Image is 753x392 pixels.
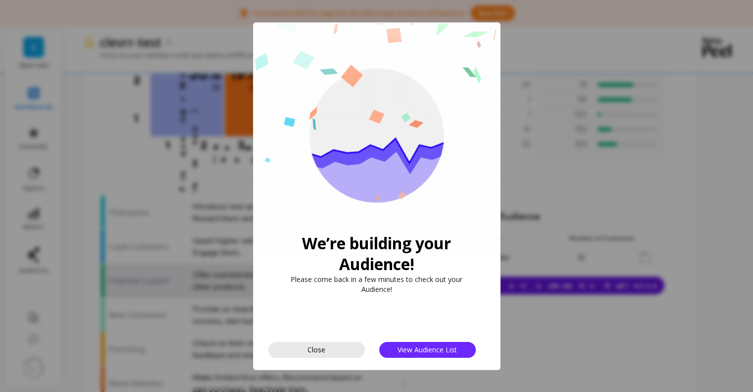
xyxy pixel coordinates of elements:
span: View Audience List [398,345,457,354]
button: Close [268,342,365,358]
span: Close [307,345,325,354]
button: View Audience List [379,342,476,358]
span: We’re building your Audience! [263,233,490,275]
span: Please come back in a few minutes to check out your Audience! [283,275,471,294]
